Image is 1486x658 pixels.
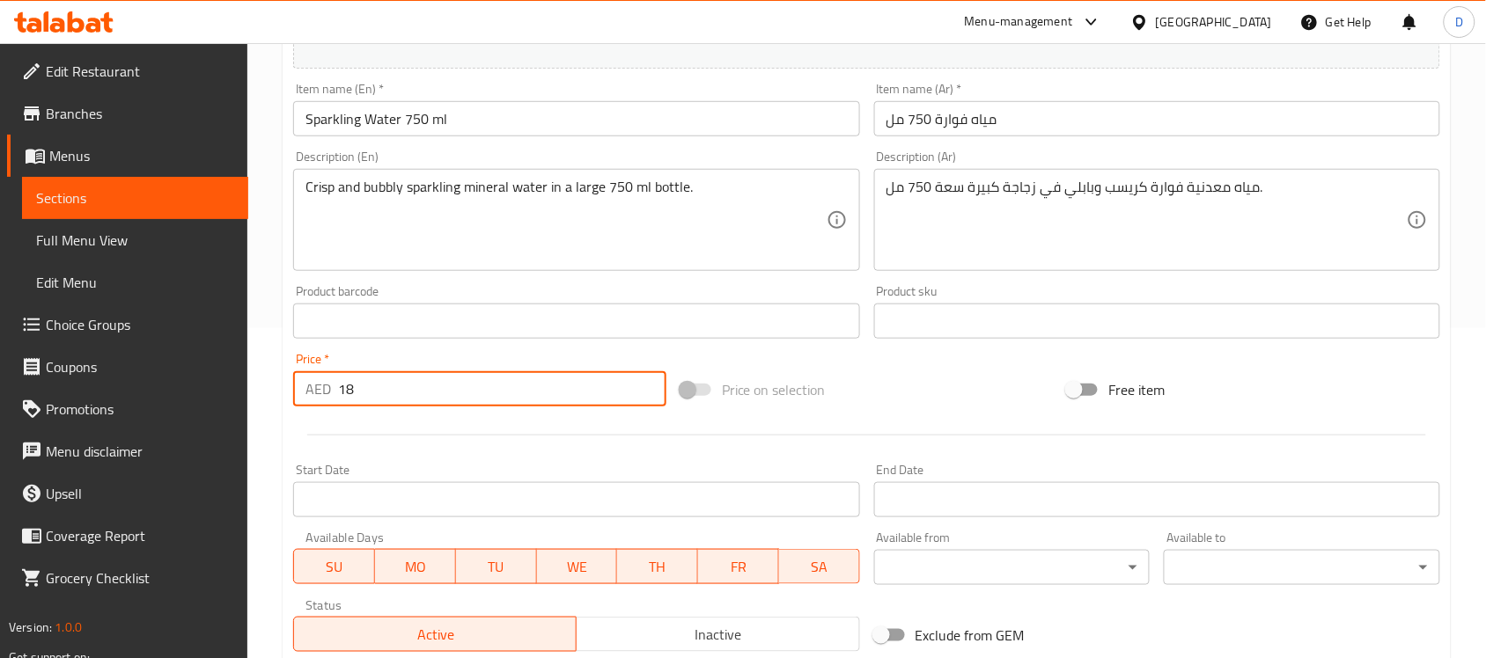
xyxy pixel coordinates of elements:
div: ​ [874,550,1151,585]
button: WE [537,549,618,584]
a: Coverage Report [7,515,248,557]
button: TH [617,549,698,584]
span: Coverage Report [46,525,234,546]
a: Branches [7,92,248,135]
a: Full Menu View [22,219,248,261]
input: Please enter product barcode [293,303,859,339]
span: Upsell [46,483,234,504]
span: Grocery Checklist [46,567,234,589]
a: Sections [22,177,248,219]
button: MO [375,549,456,584]
span: 1.0.0 [55,616,82,639]
span: WE [544,554,611,580]
button: SA [779,549,860,584]
span: Active [301,622,570,647]
input: Please enter price [338,371,666,406]
a: Choice Groups [7,303,248,346]
button: TU [456,549,537,584]
span: TH [624,554,691,580]
span: Promotions [46,398,234,420]
span: FR [705,554,772,580]
a: Menus [7,135,248,177]
span: Coupons [46,356,234,377]
span: Sections [36,187,234,208]
span: MO [382,554,449,580]
a: Grocery Checklist [7,557,248,599]
a: Menu disclaimer [7,430,248,472]
span: Inactive [584,622,852,647]
span: Price on selection [722,379,826,400]
span: Menus [49,145,234,166]
span: Free item [1108,379,1165,400]
span: Version: [9,616,52,639]
span: D [1455,12,1463,32]
input: Please enter product sku [874,303,1440,339]
span: Menu disclaimer [46,441,234,462]
span: Edit Menu [36,272,234,293]
span: Exclude from GEM [916,625,1025,646]
p: AED [305,378,331,399]
a: Promotions [7,388,248,430]
div: ​ [1164,550,1440,585]
span: Full Menu View [36,230,234,251]
button: Inactive [576,617,859,652]
div: Menu-management [965,11,1073,33]
textarea: Crisp and bubbly sparkling mineral water in a large 750 ml bottle. [305,179,826,262]
textarea: مياه معدنية فوارة كريسب وبابلي في زجاجة كبيرة سعة 750 مل. [886,179,1407,262]
button: Active [293,617,577,652]
span: Edit Restaurant [46,61,234,82]
input: Enter name Ar [874,101,1440,136]
a: Upsell [7,472,248,515]
button: SU [293,549,375,584]
a: Edit Menu [22,261,248,303]
span: SA [786,554,853,580]
span: Choice Groups [46,314,234,335]
span: Branches [46,103,234,124]
div: [GEOGRAPHIC_DATA] [1156,12,1272,32]
a: Edit Restaurant [7,50,248,92]
button: FR [698,549,779,584]
input: Enter name En [293,101,859,136]
a: Coupons [7,346,248,388]
span: TU [463,554,530,580]
span: SU [301,554,368,580]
